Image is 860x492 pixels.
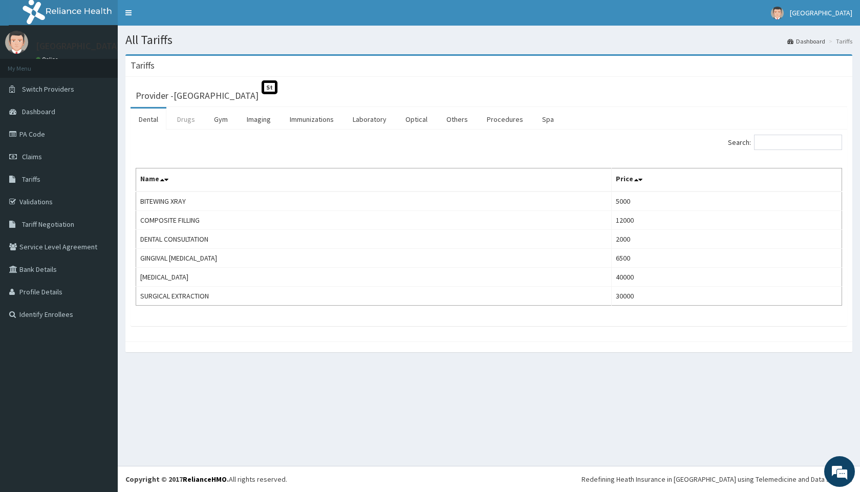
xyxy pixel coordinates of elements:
[611,268,842,287] td: 40000
[125,475,229,484] strong: Copyright © 2017 .
[136,91,259,100] h3: Provider - [GEOGRAPHIC_DATA]
[125,33,852,47] h1: All Tariffs
[136,230,612,249] td: DENTAL CONSULTATION
[136,287,612,306] td: SURGICAL EXTRACTION
[22,107,55,116] span: Dashboard
[206,109,236,130] a: Gym
[611,191,842,211] td: 5000
[790,8,852,17] span: [GEOGRAPHIC_DATA]
[131,61,155,70] h3: Tariffs
[118,466,860,492] footer: All rights reserved.
[262,80,277,94] span: St
[611,211,842,230] td: 12000
[534,109,562,130] a: Spa
[183,475,227,484] a: RelianceHMO
[754,135,842,150] input: Search:
[611,249,842,268] td: 6500
[728,135,842,150] label: Search:
[136,249,612,268] td: GINGIVAL [MEDICAL_DATA]
[282,109,342,130] a: Immunizations
[5,31,28,54] img: User Image
[136,191,612,211] td: BITEWING XRAY
[136,211,612,230] td: COMPOSITE FILLING
[36,41,120,51] p: [GEOGRAPHIC_DATA]
[22,175,40,184] span: Tariffs
[611,287,842,306] td: 30000
[136,268,612,287] td: [MEDICAL_DATA]
[36,56,60,63] a: Online
[771,7,784,19] img: User Image
[611,168,842,192] th: Price
[479,109,531,130] a: Procedures
[131,109,166,130] a: Dental
[582,474,852,484] div: Redefining Heath Insurance in [GEOGRAPHIC_DATA] using Telemedicine and Data Science!
[169,109,203,130] a: Drugs
[826,37,852,46] li: Tariffs
[438,109,476,130] a: Others
[239,109,279,130] a: Imaging
[22,84,74,94] span: Switch Providers
[611,230,842,249] td: 2000
[22,152,42,161] span: Claims
[22,220,74,229] span: Tariff Negotiation
[345,109,395,130] a: Laboratory
[787,37,825,46] a: Dashboard
[397,109,436,130] a: Optical
[136,168,612,192] th: Name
